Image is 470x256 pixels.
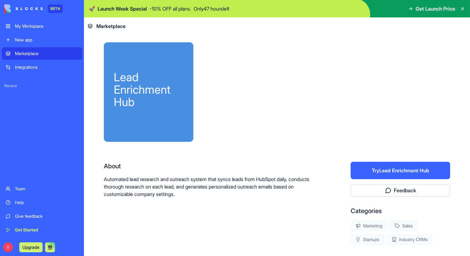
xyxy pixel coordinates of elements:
[390,220,418,231] div: Sales
[194,5,229,12] p: Only 47 hours left
[2,83,82,88] span: Recent
[2,183,82,195] a: Team
[2,224,82,236] a: Get Started
[351,220,387,231] div: Marketing
[48,4,63,13] div: BETA
[351,162,450,179] button: TryLead Enrichment Hub
[19,242,43,252] button: Upgrade
[351,184,450,197] button: Feedback
[2,20,82,32] a: My Workspace
[15,199,78,206] div: Help
[2,210,82,222] a: Give feedback
[2,61,82,73] a: Integrations
[2,34,82,46] a: New app
[351,234,384,245] div: Startups
[4,4,43,13] img: logo
[150,5,191,12] p: - 10 % OFF all plans.
[15,64,78,70] div: Integrations
[351,207,450,215] div: Categories
[96,22,126,30] span: Marketplace
[104,162,311,170] div: About
[4,4,63,13] a: BETA
[15,37,78,43] div: New app
[15,227,78,233] div: Get Started
[15,213,78,219] div: Give feedback
[3,242,13,252] span: D
[104,175,311,198] p: Automated lead research and outreach system that syncs leads from HubSpot daily, conducts thoroug...
[114,71,183,108] div: Lead Enrichment Hub
[387,234,433,245] div: Industry CRMs
[416,5,455,12] span: Get Launch Price
[2,47,82,60] a: Marketplace
[15,50,78,57] div: Marketplace
[98,5,147,12] span: Launch Week Special
[15,186,78,192] div: Team
[19,244,43,250] a: Upgrade
[15,23,78,29] div: My Workspace
[2,196,82,209] a: Help
[89,5,95,12] span: 🚀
